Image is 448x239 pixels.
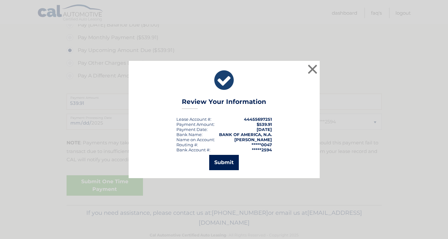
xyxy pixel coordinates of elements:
[219,132,272,137] strong: BANK OF AMERICA, N.A.
[176,132,203,137] div: Bank Name:
[176,147,210,152] div: Bank Account #:
[209,155,239,170] button: Submit
[244,117,272,122] strong: 44455697251
[176,122,215,127] div: Payment Amount:
[176,127,208,132] div: :
[257,127,272,132] span: [DATE]
[176,142,198,147] div: Routing #:
[306,63,319,76] button: ×
[257,122,272,127] span: $539.91
[176,127,207,132] span: Payment Date
[176,117,211,122] div: Lease Account #:
[234,137,272,142] strong: [PERSON_NAME]
[182,98,266,109] h3: Review Your Information
[176,137,215,142] div: Name on Account:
